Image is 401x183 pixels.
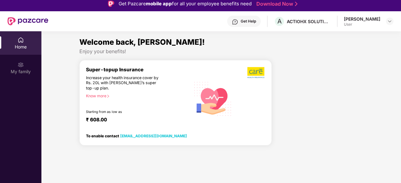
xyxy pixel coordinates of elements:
[108,1,114,7] img: Logo
[256,1,296,7] a: Download Now
[86,117,184,124] div: ₹ 608.00
[120,134,187,138] a: [EMAIL_ADDRESS][DOMAIN_NAME]
[287,18,331,24] div: ACTIOHX SOLUTIONS PRIVATE LIMITED
[106,94,110,98] span: right
[86,94,187,98] div: Know more
[79,38,205,47] span: Welcome back, [PERSON_NAME]!
[387,19,392,24] img: svg+xml;base64,PHN2ZyBpZD0iRHJvcGRvd24tMzJ4MzIiIHhtbG5zPSJodHRwOi8vd3d3LnczLm9yZy8yMDAwL3N2ZyIgd2...
[86,75,163,91] div: Increase your health insurance cover by Rs. 20L with [PERSON_NAME]’s super top-up plan.
[247,67,265,79] img: b5dec4f62d2307b9de63beb79f102df3.png
[277,18,282,25] span: A
[86,110,164,114] div: Starting from as low as
[86,67,190,73] div: Super-topup Insurance
[295,1,297,7] img: Stroke
[146,1,172,7] strong: mobile app
[344,16,380,22] div: [PERSON_NAME]
[18,62,24,68] img: svg+xml;base64,PHN2ZyB3aWR0aD0iMjAiIGhlaWdodD0iMjAiIHZpZXdCb3g9IjAgMCAyMCAyMCIgZmlsbD0ibm9uZSIgeG...
[241,19,256,24] div: Get Help
[344,22,380,27] div: User
[8,17,48,25] img: New Pazcare Logo
[18,37,24,43] img: svg+xml;base64,PHN2ZyBpZD0iSG9tZSIgeG1sbnM9Imh0dHA6Ly93d3cudzMub3JnLzIwMDAvc3ZnIiB3aWR0aD0iMjAiIG...
[86,134,187,138] div: To enable contact
[190,76,235,121] img: svg+xml;base64,PHN2ZyB4bWxucz0iaHR0cDovL3d3dy53My5vcmcvMjAwMC9zdmciIHhtbG5zOnhsaW5rPSJodHRwOi8vd3...
[79,48,363,55] div: Enjoy your benefits!
[232,19,238,25] img: svg+xml;base64,PHN2ZyBpZD0iSGVscC0zMngzMiIgeG1sbnM9Imh0dHA6Ly93d3cudzMub3JnLzIwMDAvc3ZnIiB3aWR0aD...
